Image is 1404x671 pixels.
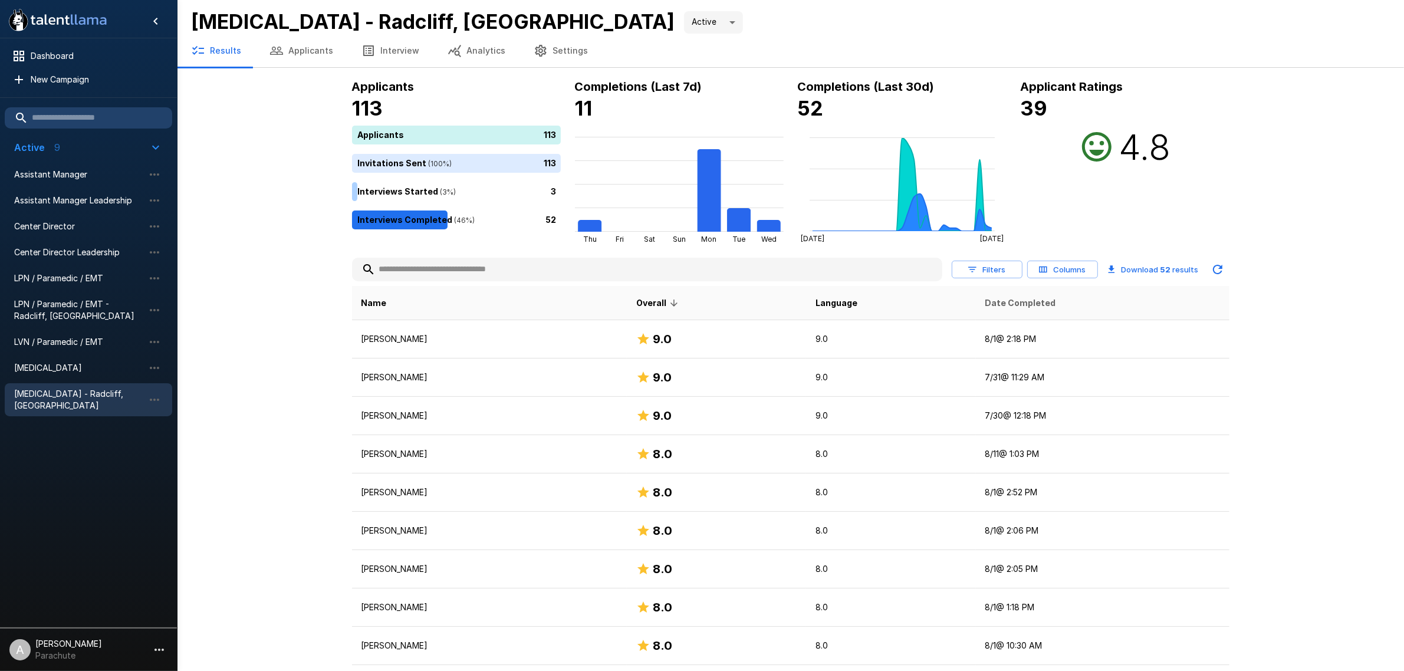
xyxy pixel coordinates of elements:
tspan: Fri [615,235,623,244]
td: 8/1 @ 10:30 AM [976,627,1229,665]
p: [PERSON_NAME] [361,563,617,575]
button: Applicants [255,34,347,67]
tspan: [DATE] [979,234,1003,243]
p: 8.0 [816,525,966,537]
tspan: Mon [701,235,716,244]
b: Completions (Last 30d) [798,80,935,94]
b: 39 [1021,96,1048,120]
p: [PERSON_NAME] [361,410,617,422]
button: Download 52 results [1103,258,1204,281]
p: 113 [544,129,557,141]
button: Columns [1027,261,1098,279]
td: 8/1 @ 2:18 PM [976,320,1229,358]
p: 3 [551,185,557,198]
b: Applicant Ratings [1021,80,1123,94]
button: Analytics [433,34,519,67]
p: [PERSON_NAME] [361,333,617,345]
td: 8/1 @ 2:52 PM [976,473,1229,512]
b: 52 [1160,265,1171,274]
p: [PERSON_NAME] [361,640,617,652]
b: [MEDICAL_DATA] - Radcliff, [GEOGRAPHIC_DATA] [191,9,675,34]
span: Name [361,296,387,310]
span: Language [816,296,857,310]
tspan: Wed [761,235,776,244]
p: 52 [546,213,557,226]
h6: 8.0 [653,445,672,463]
span: Date Completed [985,296,1056,310]
p: 9.0 [816,410,966,422]
p: 8.0 [816,601,966,613]
b: Applicants [352,80,415,94]
button: Filters [952,261,1022,279]
button: Settings [519,34,602,67]
b: 113 [352,96,383,120]
h2: 4.8 [1119,126,1171,168]
tspan: Sat [643,235,655,244]
p: 8.0 [816,486,966,498]
td: 7/30 @ 12:18 PM [976,397,1229,435]
h6: 9.0 [653,406,672,425]
button: Updated Today - 4:00 PM [1206,258,1229,281]
p: [PERSON_NAME] [361,448,617,460]
h6: 8.0 [653,483,672,502]
p: [PERSON_NAME] [361,486,617,498]
tspan: Sun [673,235,686,244]
td: 8/1 @ 2:06 PM [976,512,1229,550]
td: 8/1 @ 1:18 PM [976,588,1229,627]
b: Completions (Last 7d) [575,80,702,94]
p: 8.0 [816,563,966,575]
tspan: [DATE] [801,234,824,243]
b: 11 [575,96,593,120]
tspan: Tue [732,235,745,244]
td: 8/1 @ 2:05 PM [976,550,1229,588]
div: Active [684,11,743,34]
p: [PERSON_NAME] [361,371,617,383]
p: 9.0 [816,371,966,383]
tspan: Thu [583,235,596,244]
button: Interview [347,34,433,67]
td: 8/11 @ 1:03 PM [976,435,1229,473]
p: [PERSON_NAME] [361,601,617,613]
h6: 8.0 [653,636,672,655]
h6: 8.0 [653,560,672,578]
p: 8.0 [816,640,966,652]
b: 52 [798,96,824,120]
h6: 8.0 [653,598,672,617]
span: Overall [636,296,682,310]
button: Results [177,34,255,67]
h6: 9.0 [653,368,672,387]
p: [PERSON_NAME] [361,525,617,537]
p: 113 [544,157,557,169]
p: 8.0 [816,448,966,460]
h6: 8.0 [653,521,672,540]
td: 7/31 @ 11:29 AM [976,358,1229,397]
h6: 9.0 [653,330,672,348]
p: 9.0 [816,333,966,345]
